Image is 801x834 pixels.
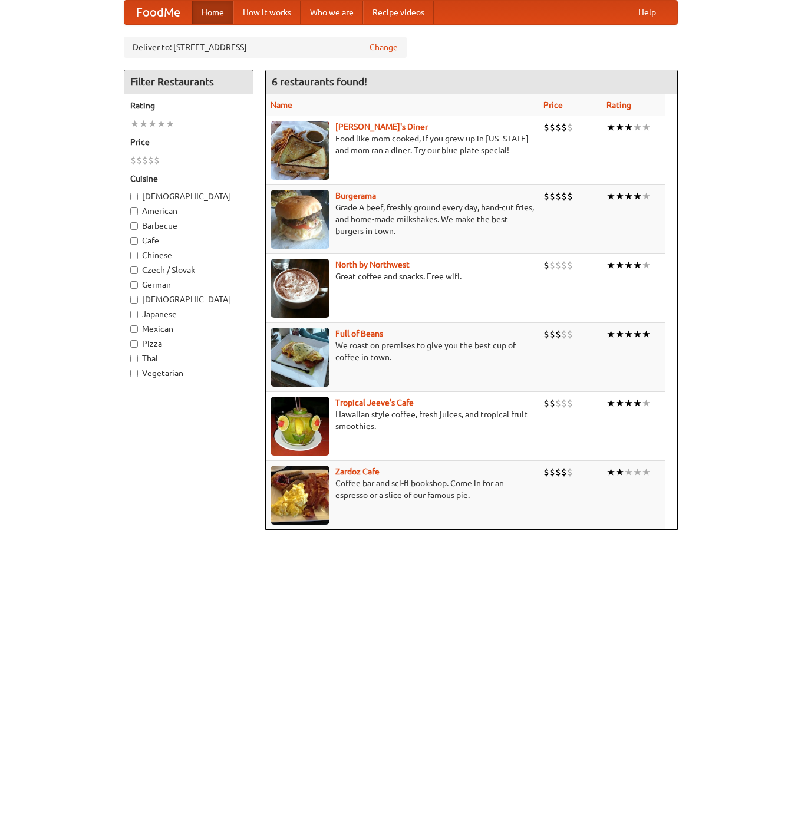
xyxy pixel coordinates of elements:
[606,397,615,410] li: ★
[139,117,148,130] li: ★
[130,100,247,111] h5: Rating
[642,466,651,479] li: ★
[130,266,138,274] input: Czech / Slovak
[130,323,247,335] label: Mexican
[271,408,534,432] p: Hawaiian style coffee, fresh juices, and tropical fruit smoothies.
[606,259,615,272] li: ★
[272,76,367,87] ng-pluralize: 6 restaurants found!
[549,121,555,134] li: $
[561,121,567,134] li: $
[624,121,633,134] li: ★
[271,477,534,501] p: Coffee bar and sci-fi bookshop. Come in for an espresso or a slice of our famous pie.
[549,328,555,341] li: $
[335,398,414,407] a: Tropical Jeeve's Cafe
[543,328,549,341] li: $
[154,154,160,167] li: $
[271,328,329,387] img: beans.jpg
[615,397,624,410] li: ★
[363,1,434,24] a: Recipe videos
[335,329,383,338] a: Full of Beans
[130,281,138,289] input: German
[124,1,192,24] a: FoodMe
[543,466,549,479] li: $
[124,37,407,58] div: Deliver to: [STREET_ADDRESS]
[130,370,138,377] input: Vegetarian
[271,202,534,237] p: Grade A beef, freshly ground every day, hand-cut fries, and home-made milkshakes. We make the bes...
[642,121,651,134] li: ★
[130,338,247,350] label: Pizza
[633,121,642,134] li: ★
[633,259,642,272] li: ★
[130,340,138,348] input: Pizza
[633,466,642,479] li: ★
[130,296,138,304] input: [DEMOGRAPHIC_DATA]
[561,190,567,203] li: $
[549,190,555,203] li: $
[555,121,561,134] li: $
[335,191,376,200] a: Burgerama
[130,294,247,305] label: [DEMOGRAPHIC_DATA]
[233,1,301,24] a: How it works
[629,1,665,24] a: Help
[543,259,549,272] li: $
[567,397,573,410] li: $
[555,466,561,479] li: $
[271,339,534,363] p: We roast on premises to give you the best cup of coffee in town.
[633,190,642,203] li: ★
[271,466,329,525] img: zardoz.jpg
[567,259,573,272] li: $
[271,121,329,180] img: sallys.jpg
[335,122,428,131] a: [PERSON_NAME]'s Diner
[624,190,633,203] li: ★
[335,467,380,476] a: Zardoz Cafe
[567,121,573,134] li: $
[370,41,398,53] a: Change
[157,117,166,130] li: ★
[130,355,138,362] input: Thai
[130,154,136,167] li: $
[130,207,138,215] input: American
[130,173,247,184] h5: Cuisine
[642,259,651,272] li: ★
[130,190,247,202] label: [DEMOGRAPHIC_DATA]
[549,397,555,410] li: $
[130,279,247,291] label: German
[130,311,138,318] input: Japanese
[271,271,534,282] p: Great coffee and snacks. Free wifi.
[624,259,633,272] li: ★
[271,190,329,249] img: burgerama.jpg
[142,154,148,167] li: $
[642,190,651,203] li: ★
[561,397,567,410] li: $
[130,220,247,232] label: Barbecue
[271,100,292,110] a: Name
[130,235,247,246] label: Cafe
[624,397,633,410] li: ★
[543,121,549,134] li: $
[606,190,615,203] li: ★
[624,466,633,479] li: ★
[642,397,651,410] li: ★
[130,352,247,364] label: Thai
[148,154,154,167] li: $
[561,259,567,272] li: $
[615,190,624,203] li: ★
[335,260,410,269] a: North by Northwest
[130,325,138,333] input: Mexican
[130,308,247,320] label: Japanese
[555,190,561,203] li: $
[633,328,642,341] li: ★
[615,259,624,272] li: ★
[148,117,157,130] li: ★
[606,466,615,479] li: ★
[130,222,138,230] input: Barbecue
[567,328,573,341] li: $
[130,136,247,148] h5: Price
[555,328,561,341] li: $
[615,328,624,341] li: ★
[555,259,561,272] li: $
[271,259,329,318] img: north.jpg
[561,466,567,479] li: $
